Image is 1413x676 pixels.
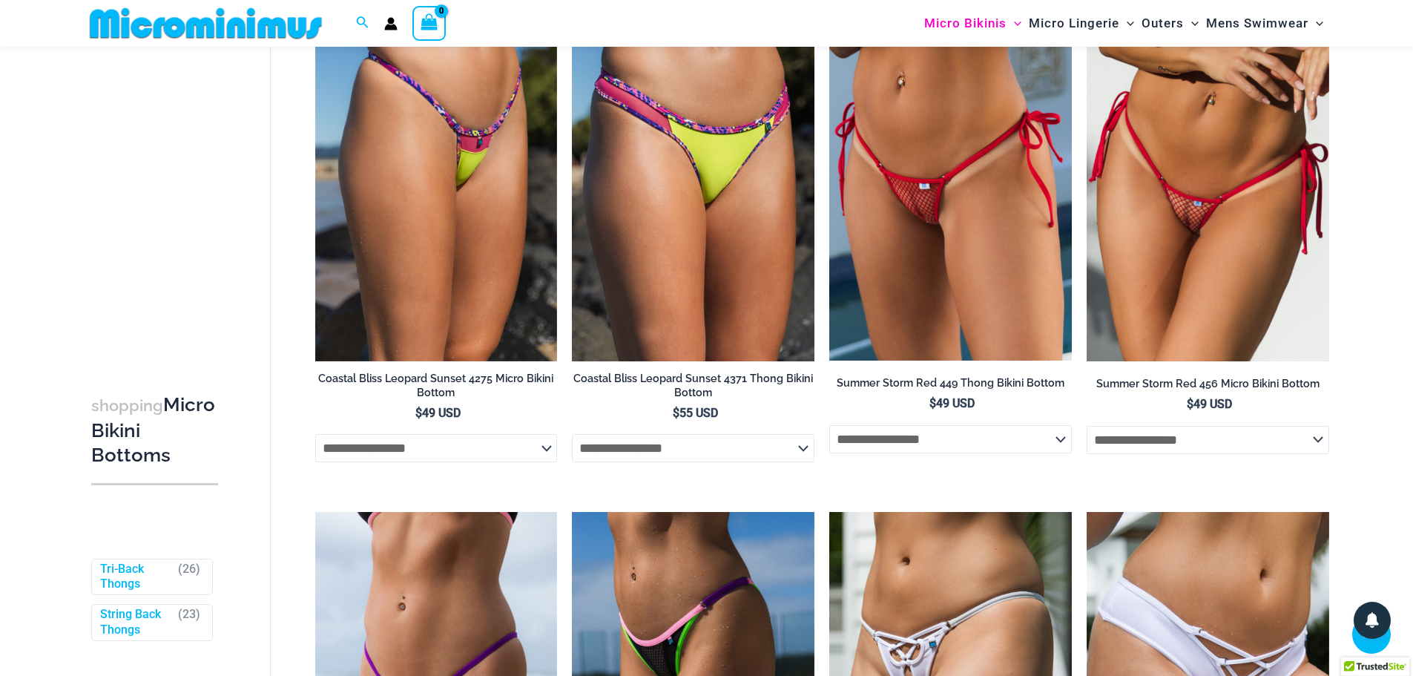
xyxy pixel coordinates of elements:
span: ( ) [178,562,200,593]
bdi: 49 USD [1187,397,1232,411]
span: 26 [182,562,196,576]
a: Mens SwimwearMenu ToggleMenu Toggle [1202,4,1327,42]
a: Coastal Bliss Leopard Sunset 4371 Thong Bikini Bottom [572,372,814,405]
span: Menu Toggle [1308,4,1323,42]
span: $ [929,396,936,410]
h2: Coastal Bliss Leopard Sunset 4275 Micro Bikini Bottom [315,372,558,399]
nav: Site Navigation [918,2,1330,45]
a: Summer Storm Red 449 Thong Bikini Bottom [829,376,1072,396]
a: Account icon link [384,17,398,30]
bdi: 55 USD [673,406,718,420]
span: shopping [91,396,163,415]
span: Mens Swimwear [1206,4,1308,42]
a: Micro LingerieMenu ToggleMenu Toggle [1025,4,1138,42]
h3: Micro Bikini Bottoms [91,393,218,468]
a: Tri-Back Thongs [100,562,171,593]
span: Menu Toggle [1184,4,1199,42]
span: 23 [182,608,196,622]
span: Menu Toggle [1119,4,1134,42]
a: String Back Thongs [100,608,171,639]
span: Micro Lingerie [1029,4,1119,42]
a: View Shopping Cart, empty [412,6,447,40]
a: OutersMenu ToggleMenu Toggle [1138,4,1202,42]
bdi: 49 USD [415,406,461,420]
span: $ [415,406,422,420]
span: Outers [1142,4,1184,42]
h2: Summer Storm Red 456 Micro Bikini Bottom [1087,377,1329,391]
span: Micro Bikinis [924,4,1007,42]
a: Coastal Bliss Leopard Sunset 4275 Micro Bikini Bottom [315,372,558,405]
img: MM SHOP LOGO FLAT [84,7,328,40]
a: Summer Storm Red 456 Micro Bikini Bottom [1087,377,1329,396]
h2: Summer Storm Red 449 Thong Bikini Bottom [829,376,1072,390]
iframe: TrustedSite Certified [91,50,225,347]
span: ( ) [178,608,200,639]
a: Micro BikinisMenu ToggleMenu Toggle [920,4,1025,42]
span: Menu Toggle [1007,4,1021,42]
bdi: 49 USD [929,396,975,410]
span: $ [1187,397,1193,411]
span: $ [673,406,679,420]
h2: Coastal Bliss Leopard Sunset 4371 Thong Bikini Bottom [572,372,814,399]
a: Search icon link [356,14,369,33]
